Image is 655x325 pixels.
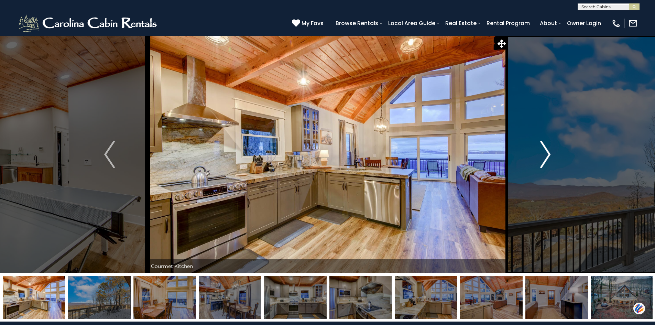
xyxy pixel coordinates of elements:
[72,36,147,273] button: Previous
[104,141,114,168] img: arrow
[302,19,324,28] span: My Favs
[292,19,325,28] a: My Favs
[460,276,523,319] img: 165319708
[564,17,604,29] a: Owner Login
[332,17,382,29] a: Browse Rentals
[540,141,550,168] img: arrow
[591,276,653,319] img: 165319733
[525,276,588,319] img: 165319711
[611,19,621,28] img: phone-regular-white.png
[483,17,533,29] a: Rental Program
[148,259,508,273] div: Gourmet Kitchen
[385,17,439,29] a: Local Area Guide
[199,276,261,319] img: 165319709
[507,36,583,273] button: Next
[264,276,327,319] img: 165319705
[442,17,480,29] a: Real Estate
[329,276,392,319] img: 165319706
[633,302,645,315] img: svg+xml;base64,PHN2ZyB3aWR0aD0iNDQiIGhlaWdodD0iNDQiIHZpZXdCb3g9IjAgMCA0NCA0NCIgZmlsbD0ibm9uZSIgeG...
[628,19,638,28] img: mail-regular-white.png
[3,276,65,319] img: 165319704
[133,276,196,319] img: 165319710
[68,276,131,319] img: 165384779
[395,276,457,319] img: 165319707
[17,13,160,34] img: White-1-2.png
[536,17,560,29] a: About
